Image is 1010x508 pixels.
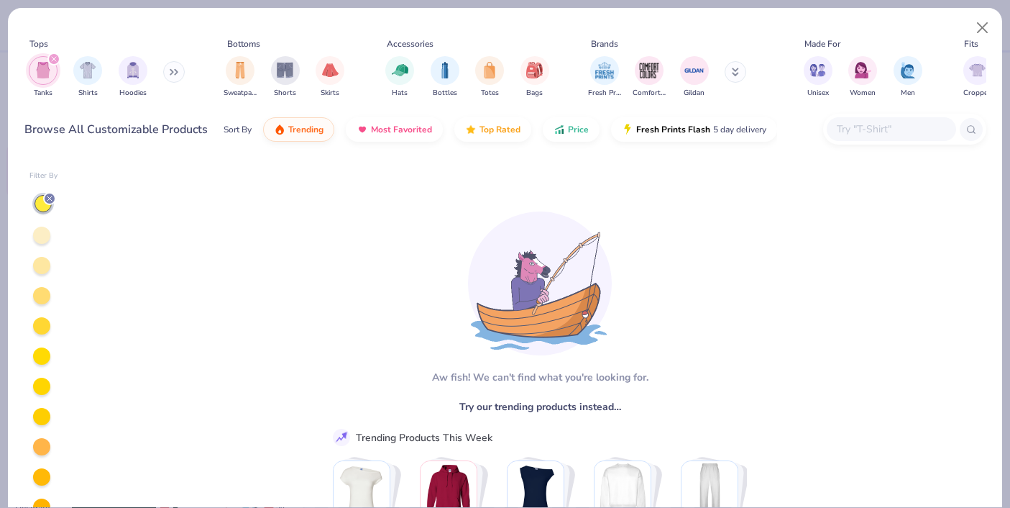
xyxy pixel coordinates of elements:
[119,56,147,99] button: filter button
[24,121,208,138] div: Browse All Customizable Products
[481,88,499,99] span: Totes
[385,56,414,99] button: filter button
[271,56,300,99] button: filter button
[321,88,339,99] span: Skirts
[588,56,621,99] div: filter for Fresh Prints
[804,56,832,99] div: filter for Unisex
[848,56,877,99] button: filter button
[684,88,704,99] span: Gildan
[969,14,996,42] button: Close
[459,399,621,414] span: Try our trending products instead…
[804,37,840,50] div: Made For
[804,56,832,99] button: filter button
[900,62,916,78] img: Men Image
[807,88,829,99] span: Unisex
[588,56,621,99] button: filter button
[387,37,433,50] div: Accessories
[713,122,766,138] span: 5 day delivery
[591,37,618,50] div: Brands
[633,56,666,99] div: filter for Comfort Colors
[119,56,147,99] div: filter for Hoodies
[520,56,549,99] button: filter button
[29,37,48,50] div: Tops
[78,88,98,99] span: Shirts
[263,117,334,142] button: Trending
[316,56,344,99] div: filter for Skirts
[73,56,102,99] button: filter button
[392,62,408,78] img: Hats Image
[809,62,826,78] img: Unisex Image
[894,56,922,99] div: filter for Men
[80,62,96,78] img: Shirts Image
[35,62,51,78] img: Tanks Image
[431,56,459,99] button: filter button
[835,121,946,137] input: Try "T-Shirt"
[29,171,58,181] div: Filter By
[29,56,58,99] button: filter button
[224,56,257,99] div: filter for Sweatpants
[29,56,58,99] div: filter for Tanks
[684,60,705,81] img: Gildan Image
[848,56,877,99] div: filter for Women
[271,56,300,99] div: filter for Shorts
[224,56,257,99] button: filter button
[288,124,323,135] span: Trending
[34,88,52,99] span: Tanks
[633,88,666,99] span: Comfort Colors
[622,124,633,135] img: flash.gif
[611,117,777,142] button: Fresh Prints Flash5 day delivery
[638,60,660,81] img: Comfort Colors Image
[543,117,600,142] button: Price
[356,430,492,445] div: Trending Products This Week
[371,124,432,135] span: Most Favorited
[316,56,344,99] button: filter button
[432,370,648,385] div: Aw fish! We can't find what you're looking for.
[479,124,520,135] span: Top Rated
[322,62,339,78] img: Skirts Image
[392,88,408,99] span: Hats
[431,56,459,99] div: filter for Bottles
[465,124,477,135] img: TopRated.gif
[227,37,260,50] div: Bottoms
[894,56,922,99] button: filter button
[277,62,293,78] img: Shorts Image
[850,88,876,99] span: Women
[588,88,621,99] span: Fresh Prints
[568,124,589,135] span: Price
[224,88,257,99] span: Sweatpants
[963,56,992,99] button: filter button
[855,62,871,78] img: Women Image
[680,56,709,99] div: filter for Gildan
[119,88,147,99] span: Hoodies
[963,88,992,99] span: Cropped
[526,88,543,99] span: Bags
[73,56,102,99] div: filter for Shirts
[680,56,709,99] button: filter button
[454,117,531,142] button: Top Rated
[232,62,248,78] img: Sweatpants Image
[636,124,710,135] span: Fresh Prints Flash
[633,56,666,99] button: filter button
[346,117,443,142] button: Most Favorited
[468,212,612,355] img: Loading...
[901,88,915,99] span: Men
[274,88,296,99] span: Shorts
[594,60,615,81] img: Fresh Prints Image
[357,124,368,135] img: most_fav.gif
[520,56,549,99] div: filter for Bags
[385,56,414,99] div: filter for Hats
[964,37,978,50] div: Fits
[526,62,542,78] img: Bags Image
[475,56,504,99] button: filter button
[475,56,504,99] div: filter for Totes
[335,431,348,444] img: trend_line.gif
[437,62,453,78] img: Bottles Image
[433,88,457,99] span: Bottles
[224,123,252,136] div: Sort By
[969,62,986,78] img: Cropped Image
[274,124,285,135] img: trending.gif
[125,62,141,78] img: Hoodies Image
[963,56,992,99] div: filter for Cropped
[482,62,497,78] img: Totes Image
